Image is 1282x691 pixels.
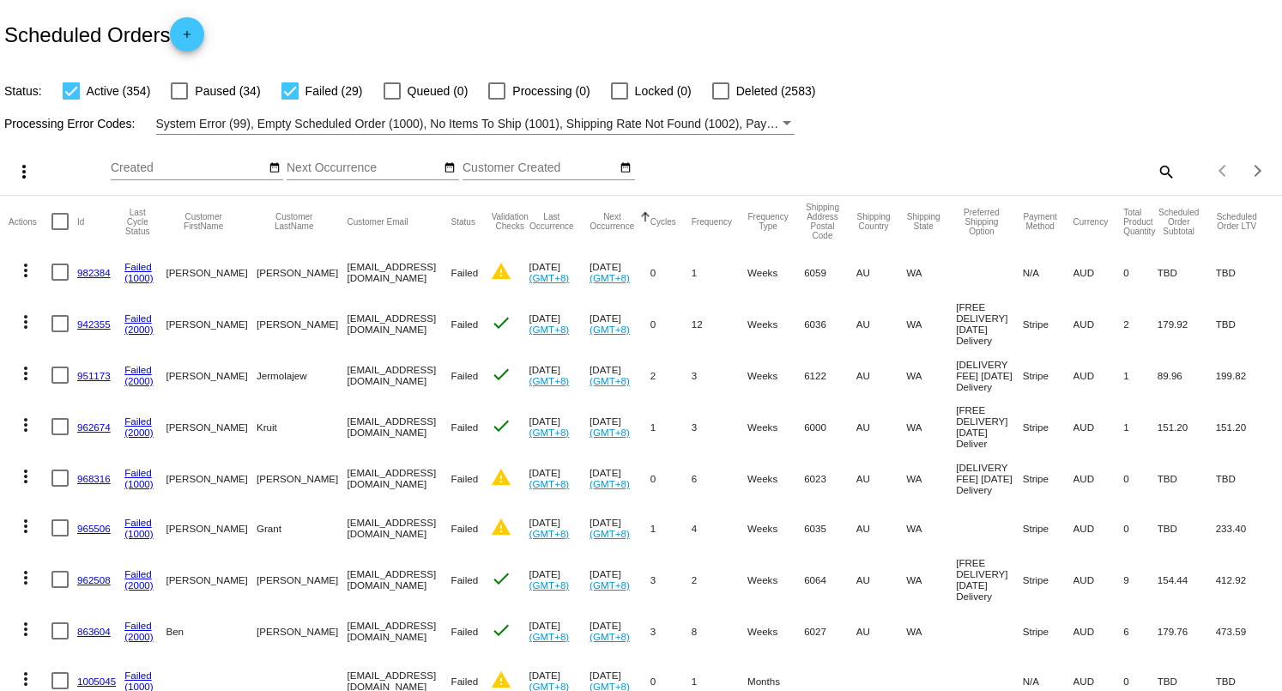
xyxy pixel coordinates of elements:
mat-cell: 8 [692,606,747,656]
mat-cell: WA [906,553,956,606]
mat-cell: [DATE] [529,503,590,553]
mat-cell: 179.76 [1158,606,1216,656]
mat-cell: [EMAIL_ADDRESS][DOMAIN_NAME] [347,606,451,656]
button: Change sorting for Cycles [650,216,676,227]
mat-cell: 151.20 [1158,400,1216,453]
mat-cell: WA [906,247,956,297]
mat-cell: Stripe [1023,553,1073,606]
mat-cell: AU [856,453,906,503]
mat-cell: AUD [1073,400,1124,453]
a: (1000) [124,272,154,283]
mat-cell: WA [906,453,956,503]
mat-cell: Weeks [747,247,804,297]
a: Failed [124,670,152,681]
mat-icon: more_vert [14,161,34,182]
mat-cell: Stripe [1023,453,1073,503]
mat-cell: 1 [1123,350,1158,400]
span: Locked (0) [635,81,692,101]
a: (2000) [124,631,154,642]
span: Failed [451,370,479,381]
mat-icon: more_vert [15,567,36,588]
mat-cell: Kruit [257,400,348,453]
a: (GMT+8) [529,579,570,591]
button: Change sorting for FrequencyType [747,212,789,231]
mat-cell: [DATE] [590,503,650,553]
mat-icon: more_vert [15,619,36,639]
mat-icon: check [491,364,511,385]
mat-cell: [DELIVERY FEE] [DATE] Delivery [956,350,1023,400]
a: (GMT+8) [529,631,570,642]
mat-cell: 6064 [804,553,856,606]
mat-cell: 6059 [804,247,856,297]
button: Change sorting for PaymentMethod.Type [1023,212,1058,231]
mat-cell: Stripe [1023,350,1073,400]
mat-cell: TBD [1158,247,1216,297]
a: (GMT+8) [590,528,630,539]
mat-cell: [PERSON_NAME] [166,453,257,503]
a: (GMT+8) [529,375,570,386]
mat-cell: WA [906,606,956,656]
a: (GMT+8) [590,631,630,642]
mat-cell: 4 [692,503,747,553]
mat-cell: [DATE] [590,350,650,400]
mat-cell: [PERSON_NAME] [257,606,348,656]
mat-cell: Weeks [747,553,804,606]
mat-icon: date_range [269,161,281,175]
mat-icon: add [177,28,197,49]
h2: Scheduled Orders [4,17,204,52]
span: Failed [451,318,479,330]
button: Change sorting for CustomerFirstName [166,212,241,231]
mat-cell: 0 [650,453,692,503]
mat-cell: [PERSON_NAME] [166,400,257,453]
mat-cell: Ben [166,606,257,656]
button: Change sorting for Subtotal [1158,208,1200,236]
mat-cell: 6000 [804,400,856,453]
mat-cell: TBD [1216,453,1273,503]
a: Failed [124,568,152,579]
button: Change sorting for Status [451,216,475,227]
mat-cell: 3 [692,400,747,453]
mat-cell: TBD [1216,247,1273,297]
button: Change sorting for NextOccurrenceUtc [590,212,635,231]
mat-cell: 6036 [804,297,856,350]
button: Change sorting for CurrencyIso [1073,216,1109,227]
span: Status: [4,84,42,98]
mat-cell: [EMAIL_ADDRESS][DOMAIN_NAME] [347,247,451,297]
a: Failed [124,620,152,631]
span: Failed [451,574,479,585]
mat-header-cell: Total Product Quantity [1123,196,1158,247]
button: Change sorting for Frequency [692,216,732,227]
mat-cell: WA [906,297,956,350]
mat-icon: check [491,415,511,436]
mat-icon: more_vert [15,516,36,536]
input: Customer Created [463,161,617,175]
a: (1000) [124,528,154,539]
mat-cell: Weeks [747,503,804,553]
a: Failed [124,261,152,272]
button: Next page [1241,154,1275,188]
mat-icon: check [491,620,511,640]
mat-icon: more_vert [15,466,36,487]
span: Failed [451,626,479,637]
a: (2000) [124,375,154,386]
a: (GMT+8) [590,375,630,386]
mat-icon: warning [491,670,511,690]
a: 962508 [77,574,111,585]
mat-icon: more_vert [15,669,36,689]
mat-cell: 6023 [804,453,856,503]
mat-cell: 0 [1123,453,1158,503]
mat-cell: 6122 [804,350,856,400]
mat-cell: AU [856,503,906,553]
mat-cell: Weeks [747,297,804,350]
mat-cell: 9 [1123,553,1158,606]
mat-icon: more_vert [15,312,36,332]
mat-cell: 0 [650,247,692,297]
mat-cell: 3 [650,553,692,606]
mat-cell: 412.92 [1216,553,1273,606]
a: 863604 [77,626,111,637]
mat-cell: 3 [692,350,747,400]
mat-cell: Grant [257,503,348,553]
span: Processing (0) [512,81,590,101]
mat-cell: 1 [692,247,747,297]
mat-cell: [FREE DELIVERY] [DATE] Deliver [956,400,1023,453]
